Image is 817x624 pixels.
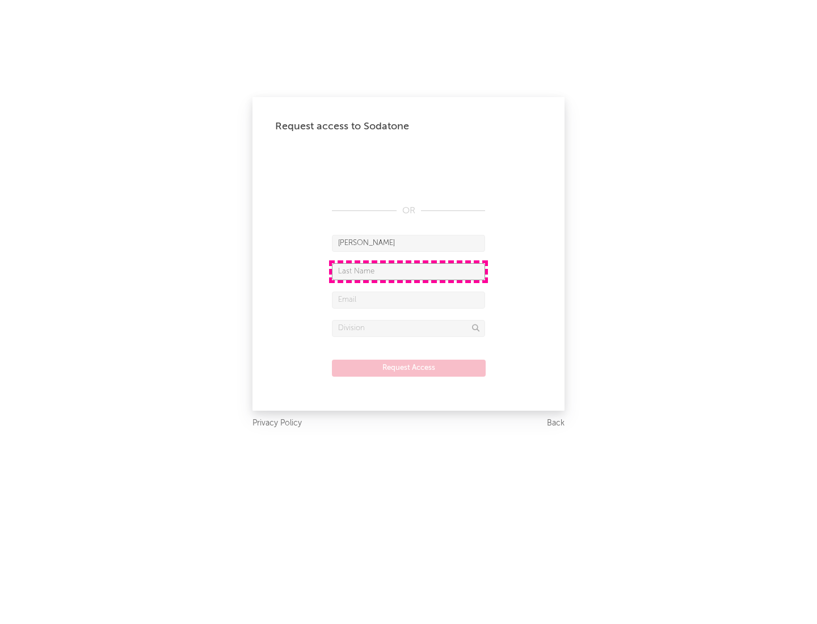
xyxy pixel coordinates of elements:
input: Last Name [332,263,485,280]
div: Request access to Sodatone [275,120,542,133]
input: Division [332,320,485,337]
a: Back [547,416,565,431]
div: OR [332,204,485,218]
input: First Name [332,235,485,252]
button: Request Access [332,360,486,377]
input: Email [332,292,485,309]
a: Privacy Policy [252,416,302,431]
